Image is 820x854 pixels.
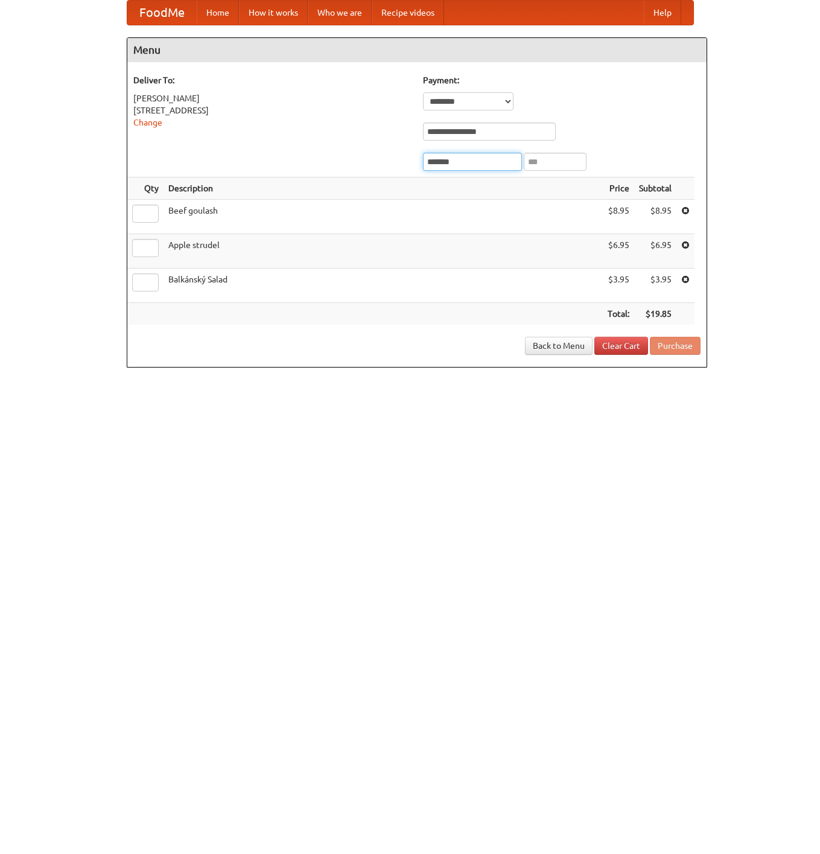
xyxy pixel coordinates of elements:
[239,1,308,25] a: How it works
[644,1,681,25] a: Help
[133,118,162,127] a: Change
[423,74,701,86] h5: Payment:
[164,234,603,269] td: Apple strudel
[603,234,634,269] td: $6.95
[164,200,603,234] td: Beef goulash
[634,303,676,325] th: $19.85
[164,269,603,303] td: Balkánský Salad
[650,337,701,355] button: Purchase
[634,269,676,303] td: $3.95
[603,269,634,303] td: $3.95
[525,337,593,355] a: Back to Menu
[594,337,648,355] a: Clear Cart
[127,38,707,62] h4: Menu
[603,200,634,234] td: $8.95
[127,177,164,200] th: Qty
[133,74,411,86] h5: Deliver To:
[308,1,372,25] a: Who we are
[372,1,444,25] a: Recipe videos
[197,1,239,25] a: Home
[133,104,411,116] div: [STREET_ADDRESS]
[127,1,197,25] a: FoodMe
[634,234,676,269] td: $6.95
[634,177,676,200] th: Subtotal
[603,177,634,200] th: Price
[603,303,634,325] th: Total:
[133,92,411,104] div: [PERSON_NAME]
[164,177,603,200] th: Description
[634,200,676,234] td: $8.95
